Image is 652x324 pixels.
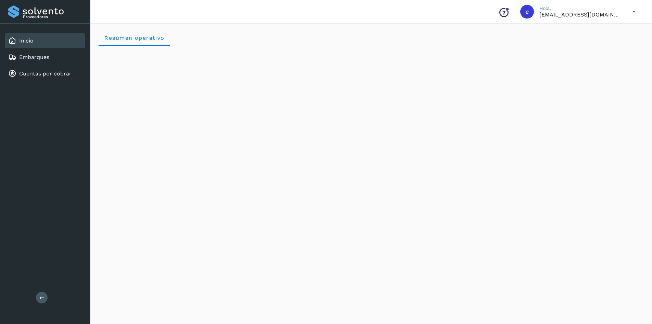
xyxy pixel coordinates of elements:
div: Inicio [5,33,85,48]
span: Resumen operativo [104,35,165,41]
a: Embarques [19,54,49,60]
a: Cuentas por cobrar [19,70,72,77]
div: Embarques [5,50,85,65]
a: Inicio [19,37,34,44]
p: Hola, [539,5,622,11]
p: cuentas3@enlacesmet.com.mx [539,11,622,18]
p: Proveedores [23,14,82,19]
div: Cuentas por cobrar [5,66,85,81]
